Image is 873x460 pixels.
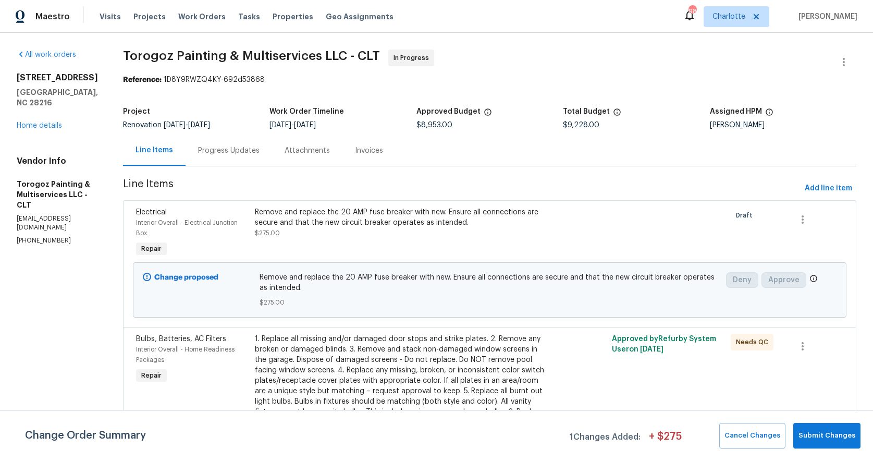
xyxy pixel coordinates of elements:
[255,207,546,228] div: Remove and replace the 20 AMP fuse breaker with new. Ensure all connections are secure and that t...
[612,335,716,353] span: Approved by Refurby System User on
[710,108,762,115] h5: Assigned HPM
[136,209,167,216] span: Electrical
[164,122,210,129] span: -
[17,179,98,210] h5: Torogoz Painting & Multiservices LLC - CLT
[136,145,173,155] div: Line Items
[710,122,856,129] div: [PERSON_NAME]
[123,50,380,62] span: Torogoz Painting & Multiservices LLC - CLT
[123,122,210,129] span: Renovation
[688,6,696,17] div: 98
[198,146,260,156] div: Progress Updates
[719,423,785,449] button: Cancel Changes
[809,274,818,285] span: Only a market manager or an area construction manager can approve
[188,122,210,129] span: [DATE]
[25,423,146,449] span: Change Order Summary
[269,122,316,129] span: -
[260,297,720,308] span: $275.00
[255,334,546,459] div: 1. Replace all missing and/or damaged door stops and strike plates. 2. Remove any broken or damag...
[123,76,162,83] b: Reference:
[613,108,621,122] span: The total cost of line items that have been proposed by Opendoor. This sum includes line items th...
[17,122,62,129] a: Home details
[355,146,383,156] div: Invoices
[649,431,682,449] span: + $ 275
[100,11,121,22] span: Visits
[255,230,280,236] span: $275.00
[326,11,394,22] span: Geo Assignments
[294,122,316,129] span: [DATE]
[164,122,186,129] span: [DATE]
[269,122,291,129] span: [DATE]
[35,11,70,22] span: Maestro
[17,156,98,166] h4: Vendor Info
[761,272,806,288] button: Approve
[133,11,166,22] span: Projects
[285,146,330,156] div: Attachments
[484,108,492,122] span: The total cost of line items that have been approved by both Opendoor and the Trade Partner. This...
[416,108,481,115] h5: Approved Budget
[798,430,855,442] span: Submit Changes
[238,13,260,20] span: Tasks
[136,346,235,363] span: Interior Overall - Home Readiness Packages
[136,220,238,236] span: Interior Overall - Electrical Junction Box
[712,11,745,22] span: Charlotte
[805,182,852,195] span: Add line item
[736,337,772,347] span: Needs QC
[178,11,226,22] span: Work Orders
[137,370,166,381] span: Repair
[17,87,98,108] h5: [GEOGRAPHIC_DATA], NC 28216
[563,108,610,115] h5: Total Budget
[123,179,801,198] span: Line Items
[123,108,150,115] h5: Project
[137,244,166,254] span: Repair
[273,11,313,22] span: Properties
[123,75,856,85] div: 1D8Y9RWZQ4KY-692d53868
[269,108,344,115] h5: Work Order Timeline
[563,122,599,129] span: $9,228.00
[17,72,98,83] h2: [STREET_ADDRESS]
[17,214,98,232] p: [EMAIL_ADDRESS][DOMAIN_NAME]
[260,272,720,293] span: Remove and replace the 20 AMP fuse breaker with new. Ensure all connections are secure and that t...
[570,427,641,449] span: 1 Changes Added:
[17,51,76,58] a: All work orders
[17,236,98,245] p: [PHONE_NUMBER]
[136,335,226,343] span: Bulbs, Batteries, AC Filters
[640,346,663,353] span: [DATE]
[765,108,773,122] span: The hpm assigned to this work order.
[394,53,433,63] span: In Progress
[793,423,860,449] button: Submit Changes
[416,122,452,129] span: $8,953.00
[801,179,856,198] button: Add line item
[794,11,857,22] span: [PERSON_NAME]
[724,430,780,442] span: Cancel Changes
[154,274,218,281] b: Change proposed
[736,210,757,221] span: Draft
[726,272,758,288] button: Deny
